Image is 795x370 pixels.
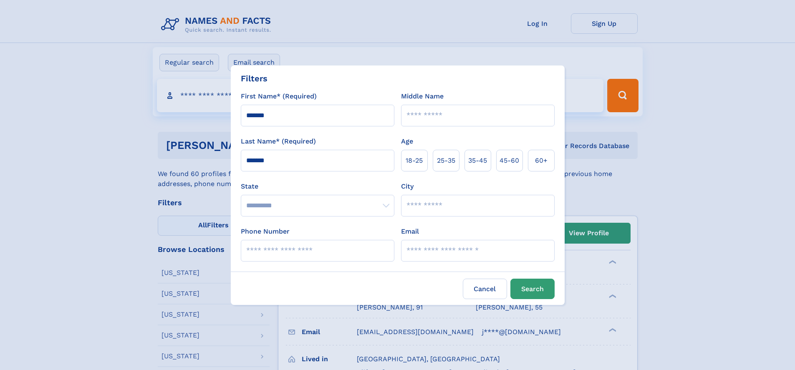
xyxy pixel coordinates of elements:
button: Search [510,279,555,299]
label: Cancel [463,279,507,299]
label: Phone Number [241,227,290,237]
label: Middle Name [401,91,444,101]
span: 25‑35 [437,156,455,166]
span: 60+ [535,156,548,166]
label: First Name* (Required) [241,91,317,101]
div: Filters [241,72,268,85]
span: 45‑60 [500,156,519,166]
span: 35‑45 [468,156,487,166]
span: 18‑25 [406,156,423,166]
label: City [401,181,414,191]
label: Email [401,227,419,237]
label: Last Name* (Required) [241,136,316,146]
label: Age [401,136,413,146]
label: State [241,181,394,191]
